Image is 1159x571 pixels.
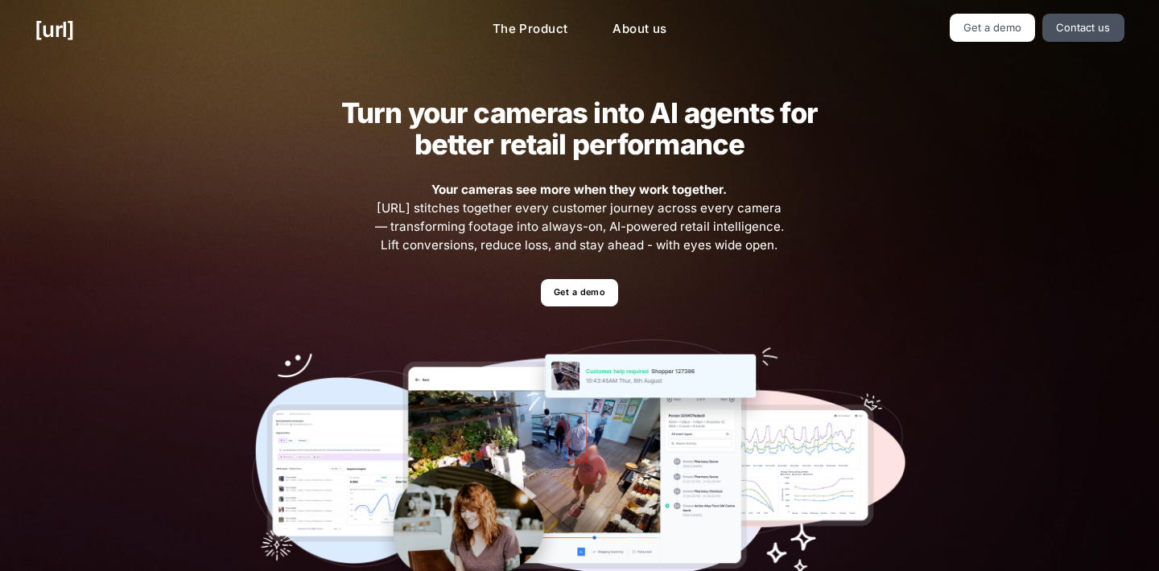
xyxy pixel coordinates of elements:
[431,182,727,197] strong: Your cameras see more when they work together.
[541,279,617,307] a: Get a demo
[35,14,74,45] a: [URL]
[600,14,679,45] a: About us
[373,181,786,254] span: [URL] stitches together every customer journey across every camera — transforming footage into al...
[480,14,581,45] a: The Product
[950,14,1036,42] a: Get a demo
[1042,14,1124,42] a: Contact us
[316,97,843,160] h2: Turn your cameras into AI agents for better retail performance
